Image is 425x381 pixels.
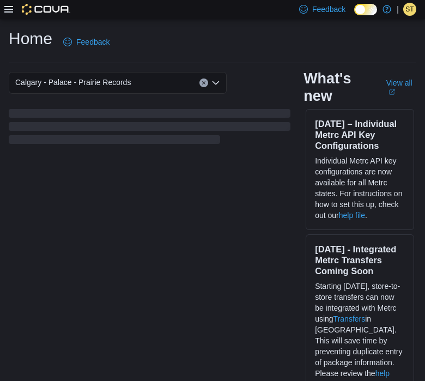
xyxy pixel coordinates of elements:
a: help file [339,211,365,220]
span: Feedback [312,4,345,15]
a: Feedback [59,31,114,53]
p: Individual Metrc API key configurations are now available for all Metrc states. For instructions ... [315,155,405,221]
button: Clear input [199,78,208,87]
button: Open list of options [211,78,220,87]
input: Dark Mode [354,4,377,15]
a: View allExternal link [386,78,416,96]
span: Calgary - Palace - Prairie Records [15,76,131,89]
span: ST [405,3,414,16]
span: Dark Mode [354,15,355,16]
p: | [397,3,399,16]
a: Transfers [333,315,366,323]
div: Steven Thompson [403,3,416,16]
h3: [DATE] - Integrated Metrc Transfers Coming Soon [315,244,405,276]
span: Feedback [76,37,110,47]
h1: Home [9,28,52,50]
h2: What's new [303,70,373,105]
img: Cova [22,4,70,15]
h3: [DATE] – Individual Metrc API Key Configurations [315,118,405,151]
svg: External link [388,89,395,95]
span: Loading [9,111,290,146]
